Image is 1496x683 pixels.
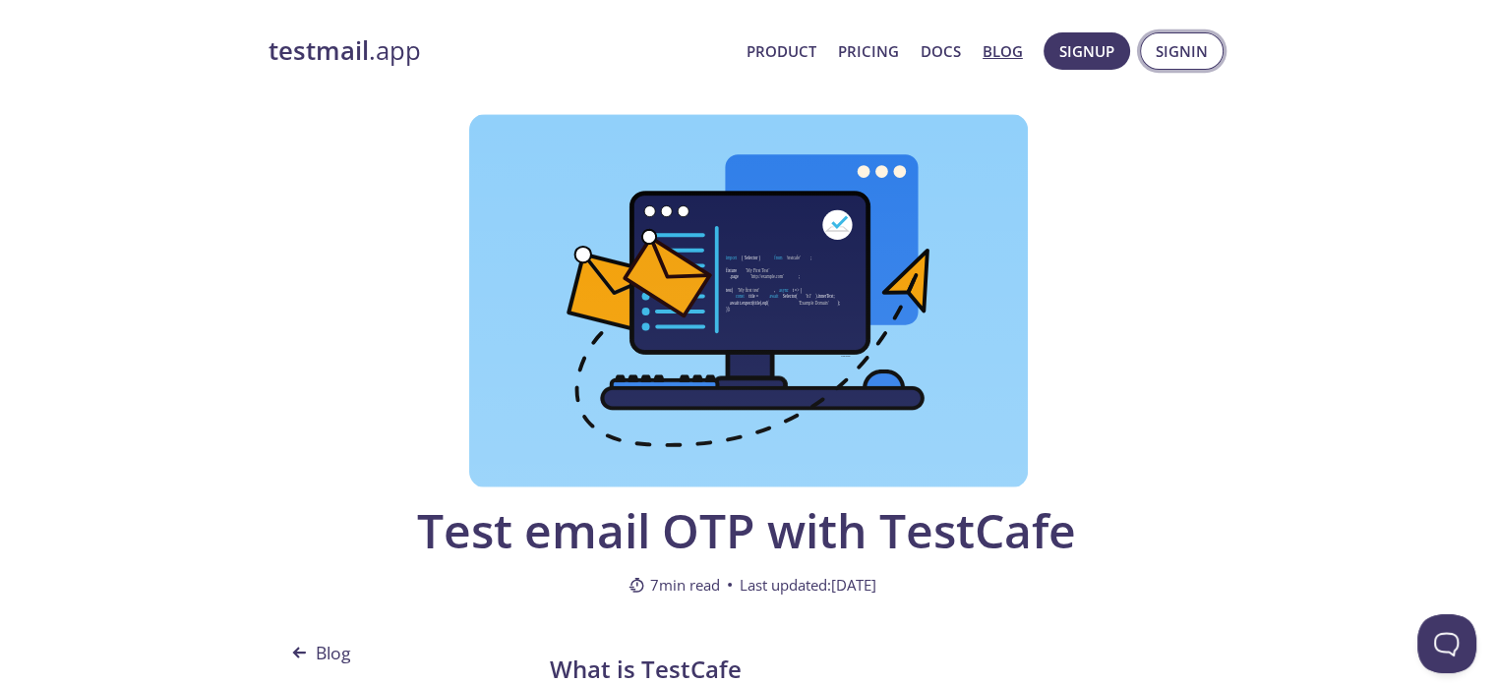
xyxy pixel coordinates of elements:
[1140,32,1224,70] button: Signin
[269,34,731,68] a: testmail.app
[747,38,816,64] a: Product
[1417,614,1476,673] iframe: Help Scout Beacon - Open
[838,38,899,64] a: Pricing
[1044,32,1130,70] button: Signup
[410,503,1083,557] span: Test email OTP with TestCafe
[921,38,961,64] a: Docs
[1156,38,1208,64] span: Signin
[284,634,363,671] span: Blog
[628,573,720,597] span: 7 min read
[983,38,1023,64] a: Blog
[740,573,876,597] span: Last updated: [DATE]
[1059,38,1114,64] span: Signup
[269,33,369,68] strong: testmail
[284,606,488,679] a: Blog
